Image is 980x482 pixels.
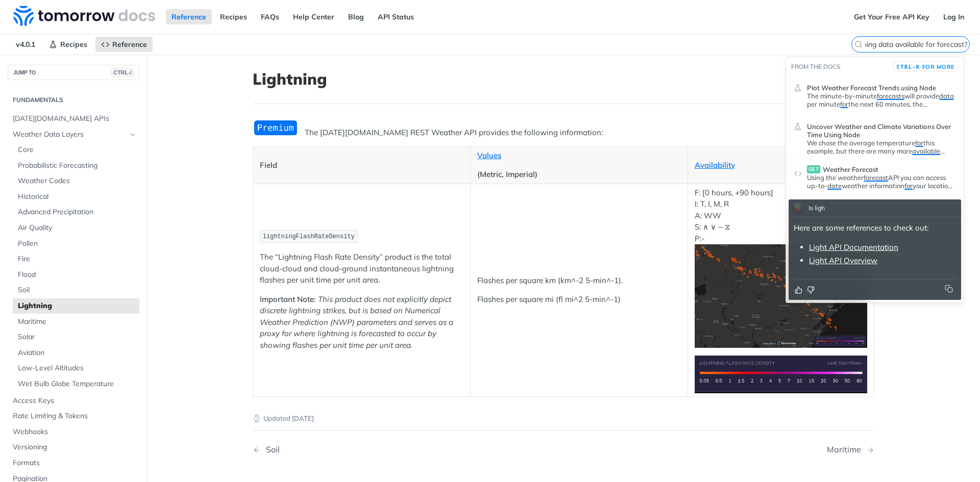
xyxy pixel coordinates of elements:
span: From the docs [791,63,840,70]
p: The “Lightning Flash Rate Density” product is the total cloud-cloud and cloud-ground instantaneou... [260,251,463,286]
header: Uncover Weather and Climate Variations Over Time Using Node [807,118,956,139]
div: Plot Weather Forecast Trends using Node [807,92,956,108]
a: Maritime [13,314,139,329]
a: Recipes [43,37,93,52]
span: Air Quality [18,223,137,233]
span: data [939,92,954,100]
span: Uncover Weather and Climate Variations Over Time Using Node [807,122,956,139]
kbd: CTRL-K [896,62,920,72]
a: Blog [342,9,370,24]
span: Versioning [13,442,137,452]
a: Values [477,150,501,160]
span: CTRL-/ [111,68,134,77]
span: Advanced Precipitation [18,207,137,217]
span: for [840,100,848,108]
span: Probabilistic Forecasting [18,161,137,171]
button: Hide subpages for Weather Data Layers [129,131,137,139]
h2: Fundamentals [8,95,139,105]
p: Here are some references to check out: [794,222,928,234]
span: for [904,182,913,190]
p: Flashes per square km (km^-2 5-min^-1). [477,275,681,287]
a: Reference [166,9,212,24]
span: Aviation [18,348,137,358]
div: Uncover Weather and Climate Variations Over Time Using Node [807,139,956,155]
p: Using the weather API you can access up-to- weather information your location, including minute-b... [807,173,956,190]
a: Advanced Precipitation [13,205,139,220]
a: API Status [372,9,420,24]
a: Uncover Weather and Climate Variations Over Time Using NodeWe chose the average temperatureforthi... [789,114,961,160]
div: Maritime [827,445,866,454]
button: JUMP TOCTRL-/ [8,65,139,80]
span: forecast [864,173,888,182]
a: Weather Data LayersHide subpages for Weather Data Layers [8,127,139,142]
p: Flashes per square mi (fl mi^2 5-min^-1) [477,294,681,306]
p: (Metric, Imperial) [477,169,681,181]
span: Formats [13,458,137,468]
a: Previous Page: Soil [253,445,519,454]
em: This product does not explicitly depict discrete lightning strikes, but is based on Numerical Wea... [260,294,453,350]
a: Plot Weather Forecast Trends using NodeThe minute-by-minuteforecastswill providedataper minutefor... [789,75,961,113]
a: Get Your Free API Key [848,9,935,24]
img: Lightning Flash Rate Density Legend [695,356,867,393]
a: Help Center [287,9,340,24]
div: Weather Forecast [807,173,956,190]
a: Historical [13,189,139,205]
img: Lightning Flash Rate Density Heatmap [695,244,867,348]
header: Plot Weather Forecast Trends using Node [807,80,956,92]
a: Wet Bulb Globe Temperature [13,376,139,392]
button: Thumbs down [806,285,816,295]
a: Probabilistic Forecasting [13,158,139,173]
a: Formats [8,455,139,471]
span: Wet Bulb Globe Temperature [18,379,137,389]
span: Historical [18,192,137,202]
a: Access Keys [8,393,139,409]
a: Lightning [13,298,139,314]
span: Expand image [695,291,867,300]
a: Light API Overview [809,256,877,265]
a: Weather Codes [13,173,139,189]
a: [DATE][DOMAIN_NAME] APIs [8,111,139,126]
div: Soil [261,445,280,454]
a: Rate Limiting & Tokens [8,409,139,424]
strong: Important Note: [260,294,316,304]
span: Recipes [60,40,87,49]
span: [DATE][DOMAIN_NAME] APIs [13,114,137,124]
span: Flood [18,270,137,280]
p: The [DATE][DOMAIN_NAME] REST Weather API provides the following information: [253,127,874,139]
div: Is ligh [806,200,827,216]
a: getWeather ForecastUsing the weatherforecastAPI you can access up-to-dateweather informationforyo... [789,161,961,194]
a: Versioning [8,440,139,455]
a: Soil [13,283,139,298]
a: FAQs [255,9,285,24]
p: Updated [DATE] [253,414,874,424]
button: Copy to clipboard [942,285,956,293]
span: Weather Forecast [823,165,878,173]
span: date [827,182,842,190]
span: for [915,139,923,147]
span: Webhooks [13,427,137,437]
span: Pollen [18,239,137,249]
header: Weather Forecast [807,165,956,173]
a: Flood [13,267,139,283]
span: Low-Level Altitudes [18,363,137,373]
p: We chose the average temperature this example, but there are many more fields returned from the W... [807,139,956,155]
a: Reference [95,37,153,52]
span: Weather Data Layers [13,130,126,140]
a: Webhooks [8,424,139,440]
a: Aviation [13,345,139,361]
a: Light API Documentation [809,242,898,252]
span: Reference [112,40,147,49]
span: Solar [18,332,137,342]
p: The minute-by-minute will provide per minute the next 60 minutes, the hourly will provide per hou... [807,92,956,108]
a: Pollen [13,236,139,251]
a: Availability [695,160,735,170]
span: Soil [18,285,137,295]
a: Fire [13,251,139,267]
svg: Search [854,40,863,48]
a: Air Quality [13,220,139,236]
span: for more [922,63,955,70]
span: Access Keys [13,396,137,406]
span: available [912,147,940,155]
span: Plot Weather Forecast Trends using Node [807,84,936,92]
button: CTRL-Kfor more [893,61,959,71]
